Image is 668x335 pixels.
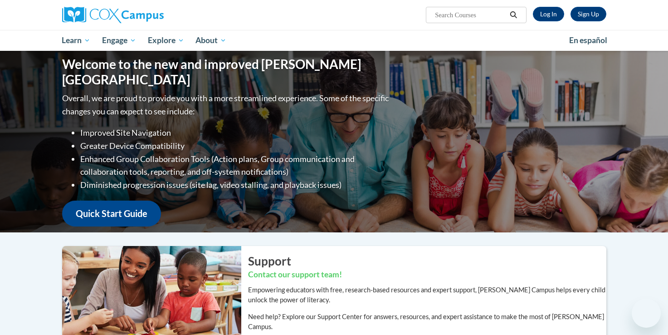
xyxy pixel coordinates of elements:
a: Explore [142,30,190,51]
p: Empowering educators with free, research-based resources and expert support, [PERSON_NAME] Campus... [248,285,606,305]
a: Learn [56,30,97,51]
li: Diminished progression issues (site lag, video stalling, and playback issues) [80,178,391,192]
h1: Welcome to the new and improved [PERSON_NAME][GEOGRAPHIC_DATA] [62,57,391,87]
a: Cox Campus [62,7,234,23]
span: Explore [148,35,184,46]
a: En español [563,31,613,50]
p: Overall, we are proud to provide you with a more streamlined experience. Some of the specific cha... [62,92,391,118]
a: Register [570,7,606,21]
h2: Support [248,253,606,269]
a: Engage [96,30,142,51]
button: Search [507,10,520,20]
input: Search Courses [434,10,507,20]
div: Main menu [49,30,620,51]
span: Engage [102,35,136,46]
a: Log In [533,7,564,21]
li: Greater Device Compatibility [80,139,391,153]
li: Enhanced Group Collaboration Tools (Action plans, Group communication and collaboration tools, re... [80,153,391,179]
a: About [190,30,232,51]
img: Cox Campus [62,7,164,23]
p: Need help? Explore our Support Center for answers, resources, and expert assistance to make the m... [248,312,606,332]
a: Quick Start Guide [62,201,161,227]
h3: Contact our support team! [248,269,606,281]
span: About [195,35,226,46]
iframe: Button to launch messaging window [632,299,661,328]
span: En español [569,35,607,45]
li: Improved Site Navigation [80,126,391,139]
span: Learn [62,35,90,46]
